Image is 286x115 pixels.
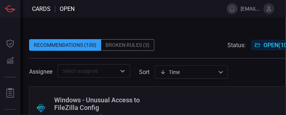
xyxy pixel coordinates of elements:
[60,66,116,75] input: Select assignee
[227,42,246,49] span: Status:
[29,39,101,51] div: Recommendations (100)
[101,39,154,51] div: Broken Rules (3)
[241,6,261,12] span: [EMAIL_ADDRESS][PERSON_NAME][DOMAIN_NAME]
[1,35,19,52] button: Dashboard
[139,69,150,75] label: sort
[54,96,151,111] div: Windows - Unusual Access to FileZilla Config
[29,68,52,75] span: Assignee
[1,85,19,102] button: Reports
[60,5,75,12] span: open
[1,52,19,70] button: Detections
[118,66,128,76] button: Open
[160,69,216,76] div: Time
[32,5,51,12] span: Cards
